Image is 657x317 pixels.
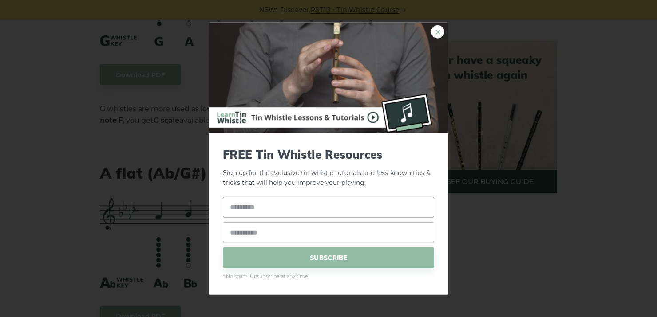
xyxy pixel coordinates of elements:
span: * No spam. Unsubscribe at any time. [223,273,434,281]
p: Sign up for the exclusive tin whistle tutorials and less-known tips & tricks that will help you i... [223,147,434,188]
span: FREE Tin Whistle Resources [223,147,434,161]
a: × [431,25,444,38]
img: Tin Whistle Buying Guide Preview [209,22,448,133]
span: SUBSCRIBE [223,247,434,268]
